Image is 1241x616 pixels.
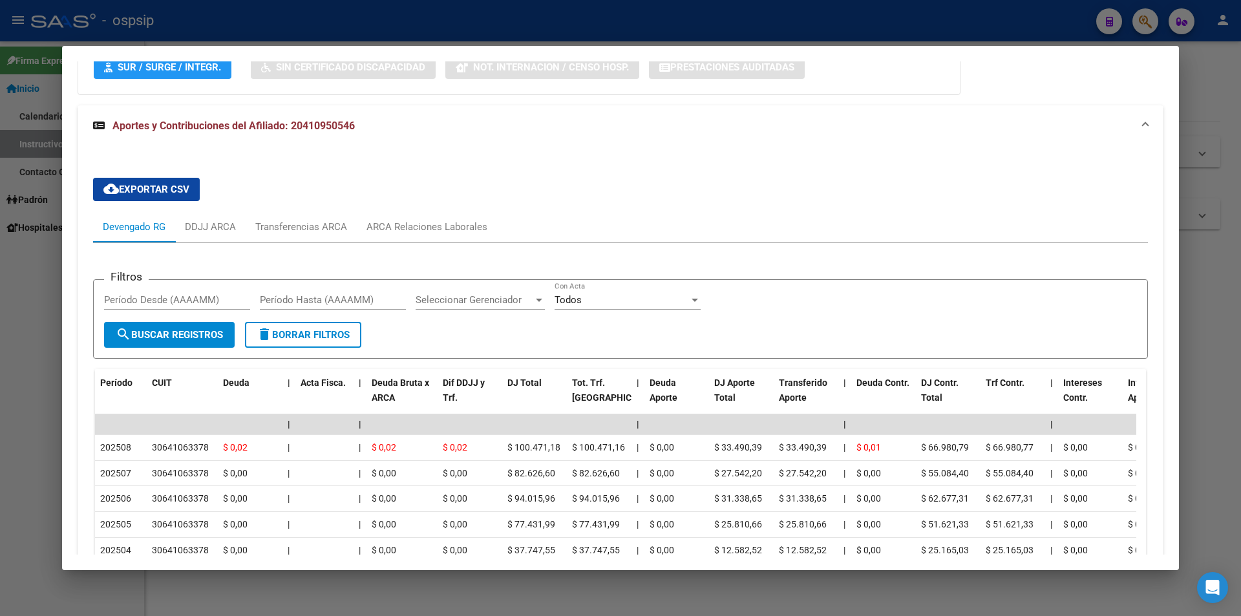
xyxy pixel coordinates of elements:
[856,377,909,388] span: Deuda Contr.
[843,442,845,452] span: |
[443,377,485,403] span: Dif DDJJ y Trf.
[152,466,209,481] div: 30641063378
[670,61,794,73] span: Prestaciones Auditadas
[507,377,542,388] span: DJ Total
[100,493,131,504] span: 202506
[779,377,827,403] span: Transferido Aporte
[223,519,248,529] span: $ 0,00
[104,270,149,284] h3: Filtros
[714,519,762,529] span: $ 25.810,66
[507,493,555,504] span: $ 94.015,96
[649,55,805,79] button: Prestaciones Auditadas
[650,545,674,555] span: $ 0,00
[223,493,248,504] span: $ 0,00
[637,419,639,429] span: |
[359,545,361,555] span: |
[921,468,969,478] span: $ 55.084,40
[779,519,827,529] span: $ 25.810,66
[78,105,1163,147] mat-expansion-panel-header: Aportes y Contribuciones del Afiliado: 20410950546
[843,493,845,504] span: |
[152,440,209,455] div: 30641063378
[223,545,248,555] span: $ 0,00
[637,545,639,555] span: |
[714,377,755,403] span: DJ Aporte Total
[354,369,366,426] datatable-header-cell: |
[1063,519,1088,529] span: $ 0,00
[1128,468,1152,478] span: $ 0,00
[1063,442,1088,452] span: $ 0,00
[359,442,361,452] span: |
[507,545,555,555] span: $ 37.747,55
[572,493,620,504] span: $ 94.015,96
[838,369,851,426] datatable-header-cell: |
[843,519,845,529] span: |
[223,442,248,452] span: $ 0,02
[1050,519,1052,529] span: |
[359,377,361,388] span: |
[372,493,396,504] span: $ 0,00
[856,468,881,478] span: $ 0,00
[856,442,881,452] span: $ 0,01
[416,294,533,306] span: Seleccionar Gerenciador
[1058,369,1123,426] datatable-header-cell: Intereses Contr.
[152,543,209,558] div: 30641063378
[779,545,827,555] span: $ 12.582,52
[288,377,290,388] span: |
[637,377,639,388] span: |
[288,545,290,555] span: |
[93,178,200,201] button: Exportar CSV
[276,61,425,73] span: Sin Certificado Discapacidad
[372,519,396,529] span: $ 0,00
[1050,493,1052,504] span: |
[359,468,361,478] span: |
[1050,442,1052,452] span: |
[218,369,282,426] datatable-header-cell: Deuda
[288,519,290,529] span: |
[843,468,845,478] span: |
[301,377,346,388] span: Acta Fisca.
[147,369,218,426] datatable-header-cell: CUIT
[650,519,674,529] span: $ 0,00
[95,369,147,426] datatable-header-cell: Período
[223,377,249,388] span: Deuda
[843,419,846,429] span: |
[152,517,209,532] div: 30641063378
[507,442,560,452] span: $ 100.471,18
[650,468,674,478] span: $ 0,00
[1050,468,1052,478] span: |
[986,468,1034,478] span: $ 55.084,40
[779,468,827,478] span: $ 27.542,20
[443,545,467,555] span: $ 0,00
[851,369,916,426] datatable-header-cell: Deuda Contr.
[650,377,677,403] span: Deuda Aporte
[282,369,295,426] datatable-header-cell: |
[359,493,361,504] span: |
[1063,377,1102,403] span: Intereses Contr.
[255,220,347,234] div: Transferencias ARCA
[251,55,436,79] button: Sin Certificado Discapacidad
[843,377,846,388] span: |
[366,220,487,234] div: ARCA Relaciones Laborales
[650,442,674,452] span: $ 0,00
[986,493,1034,504] span: $ 62.677,31
[1063,545,1088,555] span: $ 0,00
[100,377,133,388] span: Período
[644,369,709,426] datatable-header-cell: Deuda Aporte
[714,493,762,504] span: $ 31.338,65
[112,120,355,132] span: Aportes y Contribuciones del Afiliado: 20410950546
[1063,468,1088,478] span: $ 0,00
[986,377,1024,388] span: Trf Contr.
[572,377,660,403] span: Tot. Trf. [GEOGRAPHIC_DATA]
[567,369,631,426] datatable-header-cell: Tot. Trf. Bruto
[843,545,845,555] span: |
[856,493,881,504] span: $ 0,00
[473,61,629,73] span: Not. Internacion / Censo Hosp.
[443,519,467,529] span: $ 0,00
[502,369,567,426] datatable-header-cell: DJ Total
[372,377,429,403] span: Deuda Bruta x ARCA
[1128,493,1152,504] span: $ 0,00
[152,491,209,506] div: 30641063378
[359,419,361,429] span: |
[1045,369,1058,426] datatable-header-cell: |
[921,493,969,504] span: $ 62.677,31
